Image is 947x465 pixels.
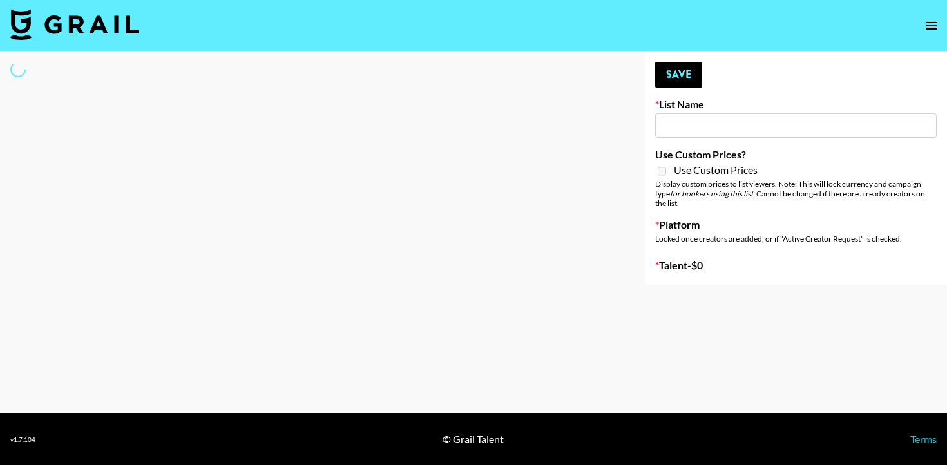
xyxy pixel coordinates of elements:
[655,179,937,208] div: Display custom prices to list viewers. Note: This will lock currency and campaign type . Cannot b...
[655,218,937,231] label: Platform
[443,433,504,446] div: © Grail Talent
[655,234,937,243] div: Locked once creators are added, or if "Active Creator Request" is checked.
[674,164,758,176] span: Use Custom Prices
[670,189,753,198] em: for bookers using this list
[655,148,937,161] label: Use Custom Prices?
[910,433,937,445] a: Terms
[10,9,139,40] img: Grail Talent
[655,62,702,88] button: Save
[655,259,937,272] label: Talent - $ 0
[919,13,944,39] button: open drawer
[655,98,937,111] label: List Name
[10,435,35,444] div: v 1.7.104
